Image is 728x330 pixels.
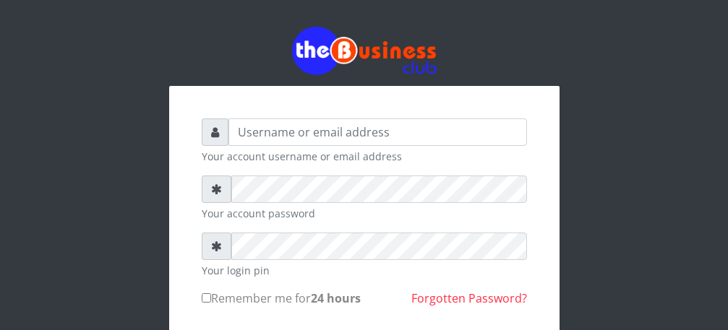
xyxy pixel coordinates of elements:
[202,263,527,278] small: Your login pin
[202,206,527,221] small: Your account password
[202,149,527,164] small: Your account username or email address
[202,290,361,307] label: Remember me for
[411,290,527,306] a: Forgotten Password?
[311,290,361,306] b: 24 hours
[228,118,527,146] input: Username or email address
[202,293,211,303] input: Remember me for24 hours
